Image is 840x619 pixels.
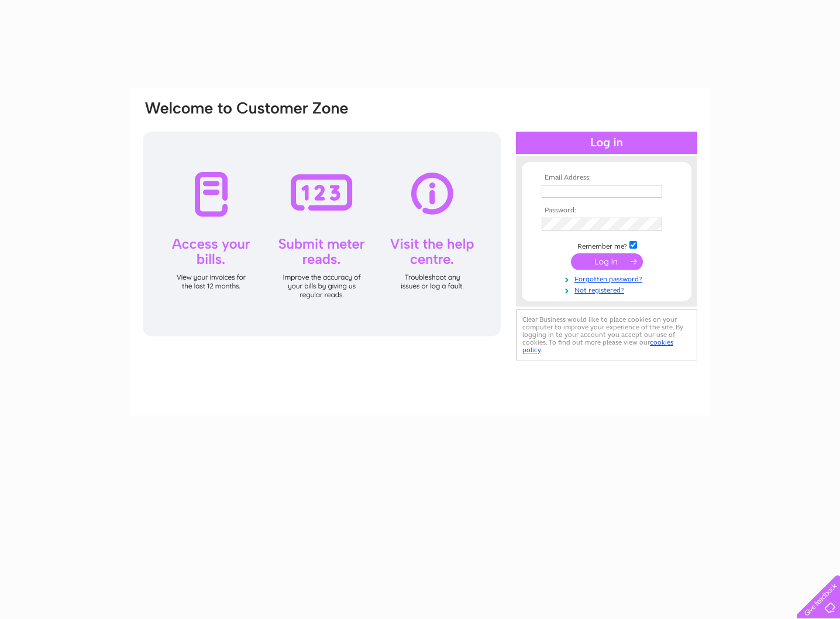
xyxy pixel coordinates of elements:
div: Clear Business would like to place cookies on your computer to improve your experience of the sit... [516,309,697,360]
a: Not registered? [542,284,674,295]
td: Remember me? [539,239,674,251]
input: Submit [571,253,643,270]
a: cookies policy [522,338,673,354]
th: Password: [539,207,674,215]
a: Forgotten password? [542,273,674,284]
th: Email Address: [539,174,674,182]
